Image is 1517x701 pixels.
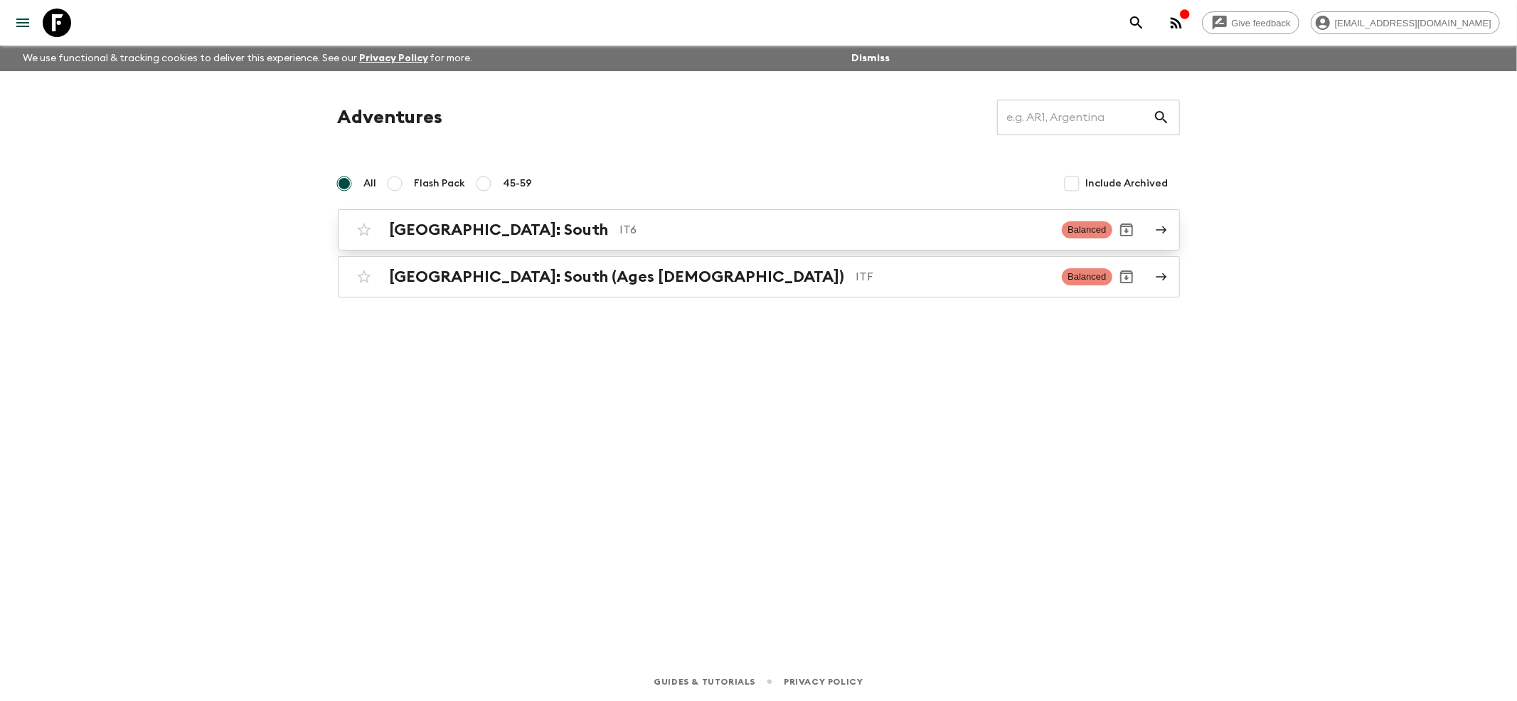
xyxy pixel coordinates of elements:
[390,268,845,286] h2: [GEOGRAPHIC_DATA]: South (Ages [DEMOGRAPHIC_DATA])
[17,46,479,71] p: We use functional & tracking cookies to deliver this experience. See our for more.
[1311,11,1500,34] div: [EMAIL_ADDRESS][DOMAIN_NAME]
[1327,18,1499,28] span: [EMAIL_ADDRESS][DOMAIN_NAME]
[1062,221,1112,238] span: Balanced
[338,103,443,132] h1: Adventures
[654,674,755,690] a: Guides & Tutorials
[784,674,863,690] a: Privacy Policy
[620,221,1051,238] p: IT6
[415,176,466,191] span: Flash Pack
[390,221,609,239] h2: [GEOGRAPHIC_DATA]: South
[1122,9,1151,37] button: search adventures
[1224,18,1299,28] span: Give feedback
[504,176,533,191] span: 45-59
[1112,263,1141,291] button: Archive
[848,48,893,68] button: Dismiss
[856,268,1051,285] p: ITF
[338,209,1180,251] a: [GEOGRAPHIC_DATA]: SouthIT6BalancedArchive
[1062,268,1112,285] span: Balanced
[364,176,377,191] span: All
[9,9,37,37] button: menu
[1112,216,1141,244] button: Archive
[338,256,1180,297] a: [GEOGRAPHIC_DATA]: South (Ages [DEMOGRAPHIC_DATA])ITFBalancedArchive
[359,53,428,63] a: Privacy Policy
[997,97,1153,137] input: e.g. AR1, Argentina
[1086,176,1169,191] span: Include Archived
[1202,11,1299,34] a: Give feedback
